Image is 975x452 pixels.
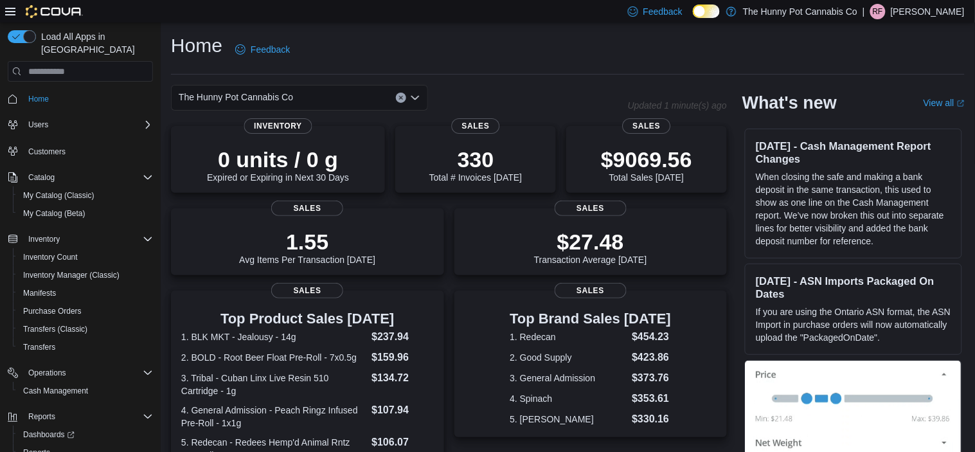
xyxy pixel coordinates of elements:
[601,147,692,172] p: $9069.56
[3,230,158,248] button: Inventory
[28,411,55,422] span: Reports
[26,5,83,18] img: Cova
[28,94,49,104] span: Home
[863,4,865,19] p: |
[510,392,627,405] dt: 4. Spinach
[181,372,366,397] dt: 3. Tribal - Cuban Linx Live Resin 510 Cartridge - 1g
[23,342,55,352] span: Transfers
[13,284,158,302] button: Manifests
[510,330,627,343] dt: 1. Redecan
[18,321,93,337] a: Transfers (Classic)
[3,408,158,426] button: Reports
[13,186,158,204] button: My Catalog (Classic)
[643,5,683,18] span: Feedback
[23,117,53,132] button: Users
[28,234,60,244] span: Inventory
[3,116,158,134] button: Users
[534,229,647,255] p: $27.48
[3,141,158,160] button: Customers
[271,283,343,298] span: Sales
[870,4,886,19] div: Richard Foster
[601,147,692,183] div: Total Sales [DATE]
[18,285,61,301] a: Manifests
[510,372,627,384] dt: 3. General Admission
[18,206,153,221] span: My Catalog (Beta)
[179,89,293,105] span: The Hunny Pot Cannabis Co
[534,229,647,265] div: Transaction Average [DATE]
[632,391,671,406] dd: $353.61
[271,201,343,216] span: Sales
[181,351,366,364] dt: 2. BOLD - Root Beer Float Pre-Roll - 7x0.5g
[251,43,290,56] span: Feedback
[429,147,522,183] div: Total # Invoices [DATE]
[28,147,66,157] span: Customers
[628,100,727,111] p: Updated 1 minute(s) ago
[36,30,153,56] span: Load All Apps in [GEOGRAPHIC_DATA]
[756,275,951,300] h3: [DATE] - ASN Imports Packaged On Dates
[207,147,349,172] p: 0 units / 0 g
[3,89,158,108] button: Home
[23,409,153,424] span: Reports
[957,100,965,107] svg: External link
[13,426,158,444] a: Dashboards
[23,170,60,185] button: Catalog
[632,411,671,427] dd: $330.16
[371,329,433,345] dd: $237.94
[693,18,693,19] span: Dark Mode
[207,147,349,183] div: Expired or Expiring in Next 30 Days
[23,231,153,247] span: Inventory
[23,170,153,185] span: Catalog
[756,170,951,248] p: When closing the safe and making a bank deposit in the same transaction, this used to show as one...
[18,383,153,399] span: Cash Management
[555,283,627,298] span: Sales
[13,320,158,338] button: Transfers (Classic)
[632,370,671,386] dd: $373.76
[23,208,85,219] span: My Catalog (Beta)
[13,302,158,320] button: Purchase Orders
[18,303,153,319] span: Purchase Orders
[18,339,153,355] span: Transfers
[429,147,522,172] p: 330
[239,229,375,265] div: Avg Items Per Transaction [DATE]
[23,288,56,298] span: Manifests
[510,413,627,426] dt: 5. [PERSON_NAME]
[23,144,71,159] a: Customers
[18,188,153,203] span: My Catalog (Classic)
[23,231,65,247] button: Inventory
[18,383,93,399] a: Cash Management
[23,91,153,107] span: Home
[3,168,158,186] button: Catalog
[244,118,312,134] span: Inventory
[23,365,71,381] button: Operations
[510,351,627,364] dt: 2. Good Supply
[23,190,94,201] span: My Catalog (Classic)
[13,248,158,266] button: Inventory Count
[23,386,88,396] span: Cash Management
[239,229,375,255] p: 1.55
[396,93,406,103] button: Clear input
[23,270,120,280] span: Inventory Manager (Classic)
[28,368,66,378] span: Operations
[23,306,82,316] span: Purchase Orders
[230,37,295,62] a: Feedback
[171,33,222,59] h1: Home
[18,249,153,265] span: Inventory Count
[371,435,433,450] dd: $106.07
[181,330,366,343] dt: 1. BLK MKT - Jealousy - 14g
[23,409,60,424] button: Reports
[756,140,951,165] h3: [DATE] - Cash Management Report Changes
[18,321,153,337] span: Transfers (Classic)
[693,5,720,18] input: Dark Mode
[13,204,158,222] button: My Catalog (Beta)
[18,303,87,319] a: Purchase Orders
[410,93,420,103] button: Open list of options
[743,4,857,19] p: The Hunny Pot Cannabis Co
[3,364,158,382] button: Operations
[23,252,78,262] span: Inventory Count
[873,4,883,19] span: RF
[510,311,671,327] h3: Top Brand Sales [DATE]
[371,370,433,386] dd: $134.72
[371,350,433,365] dd: $159.96
[18,267,125,283] a: Inventory Manager (Classic)
[924,98,965,108] a: View allExternal link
